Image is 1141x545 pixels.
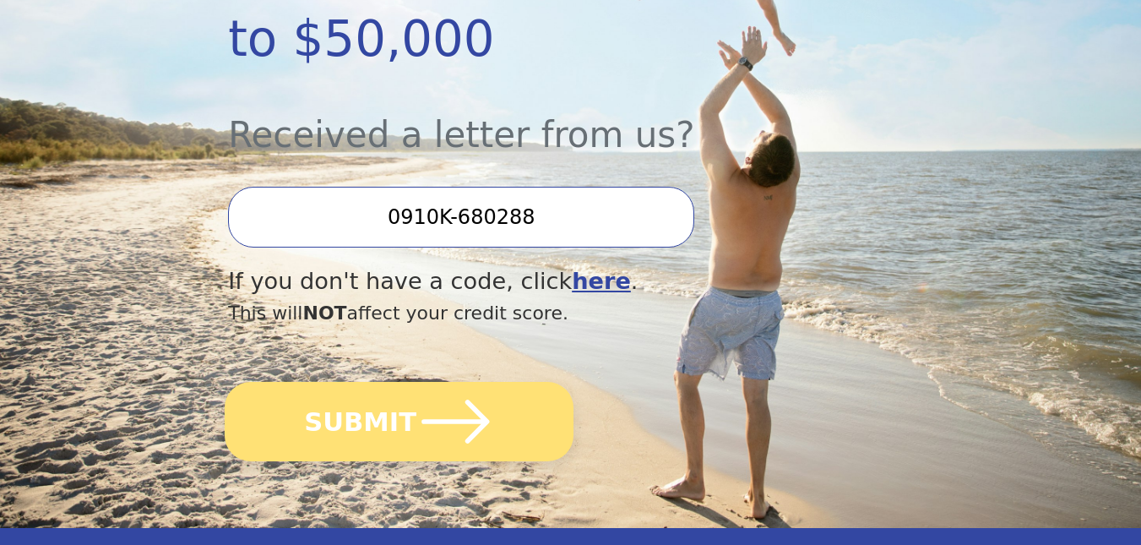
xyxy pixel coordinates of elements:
a: here [572,268,631,294]
button: SUBMIT [225,382,573,461]
div: Received a letter from us? [228,76,810,161]
div: If you don't have a code, click . [228,264,810,299]
div: This will affect your credit score. [228,299,810,327]
span: NOT [302,302,346,324]
input: Enter your Offer Code: [228,187,694,248]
